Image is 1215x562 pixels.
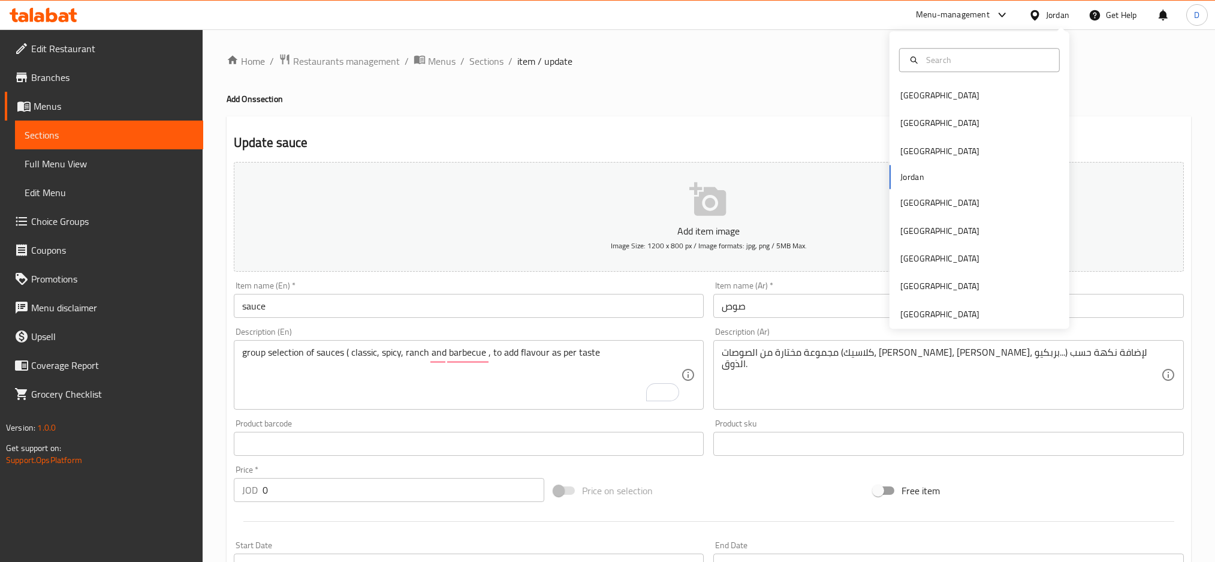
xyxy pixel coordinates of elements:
[31,358,194,372] span: Coverage Report
[234,134,1184,152] h2: Update sauce
[5,293,203,322] a: Menu disclaimer
[31,41,194,56] span: Edit Restaurant
[270,54,274,68] li: /
[5,207,203,236] a: Choice Groups
[5,351,203,380] a: Coverage Report
[31,300,194,315] span: Menu disclaimer
[713,432,1184,456] input: Please enter product sku
[5,380,203,408] a: Grocery Checklist
[15,121,203,149] a: Sections
[1046,8,1069,22] div: Jordan
[722,347,1161,404] textarea: مجموعة مختارة من الصوصات (كلاسيك، [PERSON_NAME]، [PERSON_NAME]، بربكيو...) لإضافة نكهة حسب الذوق.
[713,294,1184,318] input: Enter name Ar
[31,70,194,85] span: Branches
[31,272,194,286] span: Promotions
[900,252,979,265] div: [GEOGRAPHIC_DATA]
[902,483,940,498] span: Free item
[31,387,194,401] span: Grocery Checklist
[1194,8,1199,22] span: D
[6,420,35,435] span: Version:
[25,185,194,200] span: Edit Menu
[34,99,194,113] span: Menus
[37,420,56,435] span: 1.0.0
[15,149,203,178] a: Full Menu View
[31,329,194,344] span: Upsell
[234,294,704,318] input: Enter name En
[900,308,979,321] div: [GEOGRAPHIC_DATA]
[5,236,203,265] a: Coupons
[227,53,1191,69] nav: breadcrumb
[900,89,979,102] div: [GEOGRAPHIC_DATA]
[234,162,1184,272] button: Add item imageImage Size: 1200 x 800 px / Image formats: jpg, png / 5MB Max.
[6,440,61,456] span: Get support on:
[5,34,203,63] a: Edit Restaurant
[5,322,203,351] a: Upsell
[508,54,512,68] li: /
[31,214,194,229] span: Choice Groups
[428,54,456,68] span: Menus
[900,196,979,209] div: [GEOGRAPHIC_DATA]
[900,117,979,130] div: [GEOGRAPHIC_DATA]
[227,93,1191,105] h4: Add Ons section
[227,54,265,68] a: Home
[25,128,194,142] span: Sections
[900,224,979,238] div: [GEOGRAPHIC_DATA]
[252,224,1165,238] p: Add item image
[5,265,203,293] a: Promotions
[460,54,465,68] li: /
[293,54,400,68] span: Restaurants management
[242,347,682,404] textarea: To enrich screen reader interactions, please activate Accessibility in Grammarly extension settings
[242,483,258,497] p: JOD
[234,432,704,456] input: Please enter product barcode
[916,8,990,22] div: Menu-management
[921,53,1052,67] input: Search
[582,483,653,498] span: Price on selection
[469,54,504,68] a: Sections
[900,280,979,293] div: [GEOGRAPHIC_DATA]
[15,178,203,207] a: Edit Menu
[414,53,456,69] a: Menus
[5,63,203,92] a: Branches
[5,92,203,121] a: Menus
[517,54,572,68] span: item / update
[6,452,82,468] a: Support.OpsPlatform
[31,243,194,257] span: Coupons
[279,53,400,69] a: Restaurants management
[25,157,194,171] span: Full Menu View
[263,478,544,502] input: Please enter price
[900,145,979,158] div: [GEOGRAPHIC_DATA]
[405,54,409,68] li: /
[611,239,807,253] span: Image Size: 1200 x 800 px / Image formats: jpg, png / 5MB Max.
